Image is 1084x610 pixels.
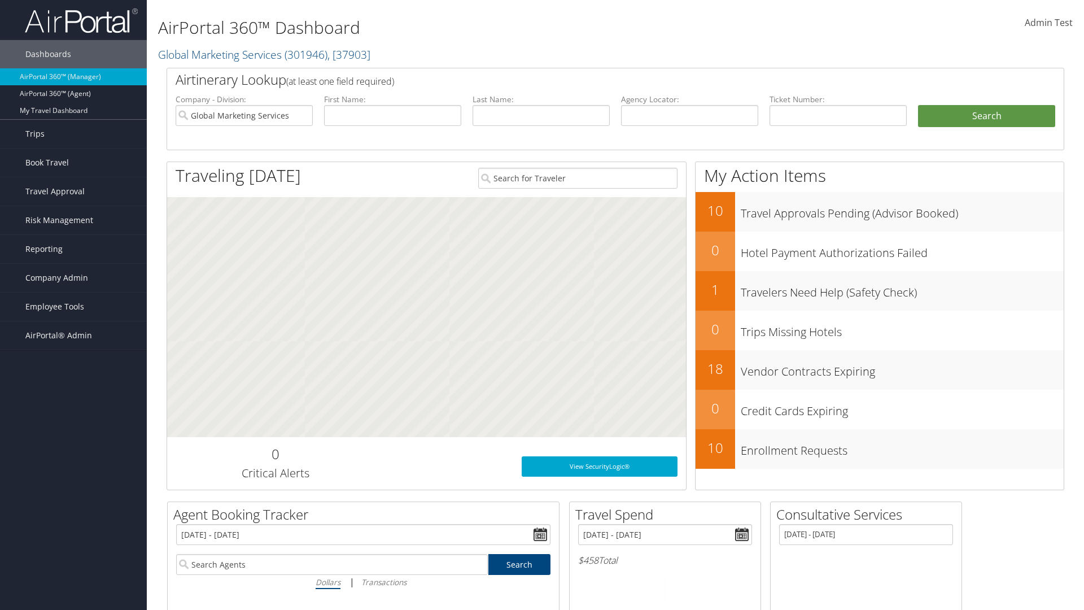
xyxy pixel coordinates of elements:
[25,177,85,206] span: Travel Approval
[285,47,327,62] span: ( 301946 )
[173,505,559,524] h2: Agent Booking Tracker
[1025,16,1073,29] span: Admin Test
[696,399,735,418] h2: 0
[478,168,677,189] input: Search for Traveler
[770,94,907,105] label: Ticket Number:
[25,235,63,263] span: Reporting
[696,201,735,220] h2: 10
[25,40,71,68] span: Dashboards
[176,575,550,589] div: |
[176,70,981,89] h2: Airtinerary Lookup
[316,577,340,587] i: Dollars
[25,7,138,34] img: airportal-logo.png
[696,359,735,378] h2: 18
[696,429,1064,469] a: 10Enrollment Requests
[327,47,370,62] span: , [ 37903 ]
[696,164,1064,188] h1: My Action Items
[25,149,69,177] span: Book Travel
[918,105,1055,128] button: Search
[696,390,1064,429] a: 0Credit Cards Expiring
[741,239,1064,261] h3: Hotel Payment Authorizations Failed
[25,293,84,321] span: Employee Tools
[158,47,370,62] a: Global Marketing Services
[696,271,1064,311] a: 1Travelers Need Help (Safety Check)
[158,16,768,40] h1: AirPortal 360™ Dashboard
[696,192,1064,232] a: 10Travel Approvals Pending (Advisor Booked)
[578,554,752,567] h6: Total
[741,319,1064,340] h3: Trips Missing Hotels
[176,465,375,481] h3: Critical Alerts
[25,264,88,292] span: Company Admin
[741,358,1064,380] h3: Vendor Contracts Expiring
[741,398,1064,419] h3: Credit Cards Expiring
[176,164,301,188] h1: Traveling [DATE]
[696,350,1064,390] a: 18Vendor Contracts Expiring
[621,94,758,105] label: Agency Locator:
[776,505,961,524] h2: Consultative Services
[522,456,677,477] a: View SecurityLogic®
[25,120,45,148] span: Trips
[473,94,610,105] label: Last Name:
[25,206,93,234] span: Risk Management
[741,437,1064,459] h3: Enrollment Requests
[25,321,92,350] span: AirPortal® Admin
[324,94,461,105] label: First Name:
[696,438,735,457] h2: 10
[1025,6,1073,41] a: Admin Test
[488,554,551,575] a: Search
[696,232,1064,271] a: 0Hotel Payment Authorizations Failed
[176,554,488,575] input: Search Agents
[741,279,1064,300] h3: Travelers Need Help (Safety Check)
[361,577,406,587] i: Transactions
[696,311,1064,350] a: 0Trips Missing Hotels
[286,75,394,88] span: (at least one field required)
[741,200,1064,221] h3: Travel Approvals Pending (Advisor Booked)
[696,241,735,260] h2: 0
[176,445,375,464] h2: 0
[575,505,760,524] h2: Travel Spend
[696,320,735,339] h2: 0
[176,94,313,105] label: Company - Division:
[578,554,598,567] span: $458
[696,280,735,299] h2: 1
